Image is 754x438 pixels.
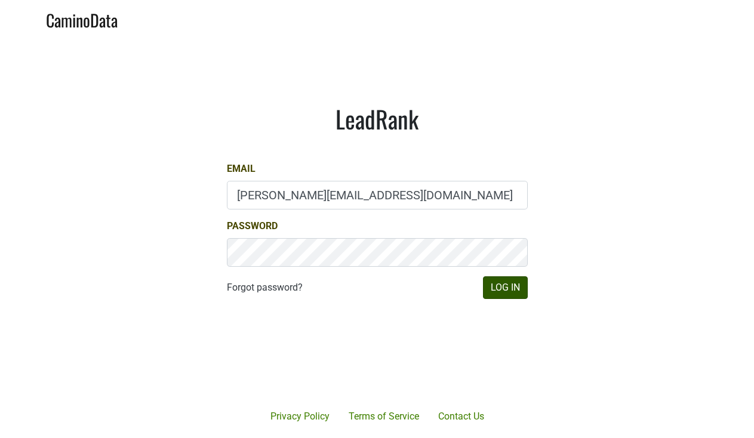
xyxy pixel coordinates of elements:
button: Log In [483,276,528,299]
a: Terms of Service [339,405,429,428]
a: Forgot password? [227,280,303,295]
a: Contact Us [429,405,494,428]
a: CaminoData [46,5,118,33]
label: Email [227,162,256,176]
a: Privacy Policy [261,405,339,428]
h1: LeadRank [227,104,528,133]
label: Password [227,219,278,233]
